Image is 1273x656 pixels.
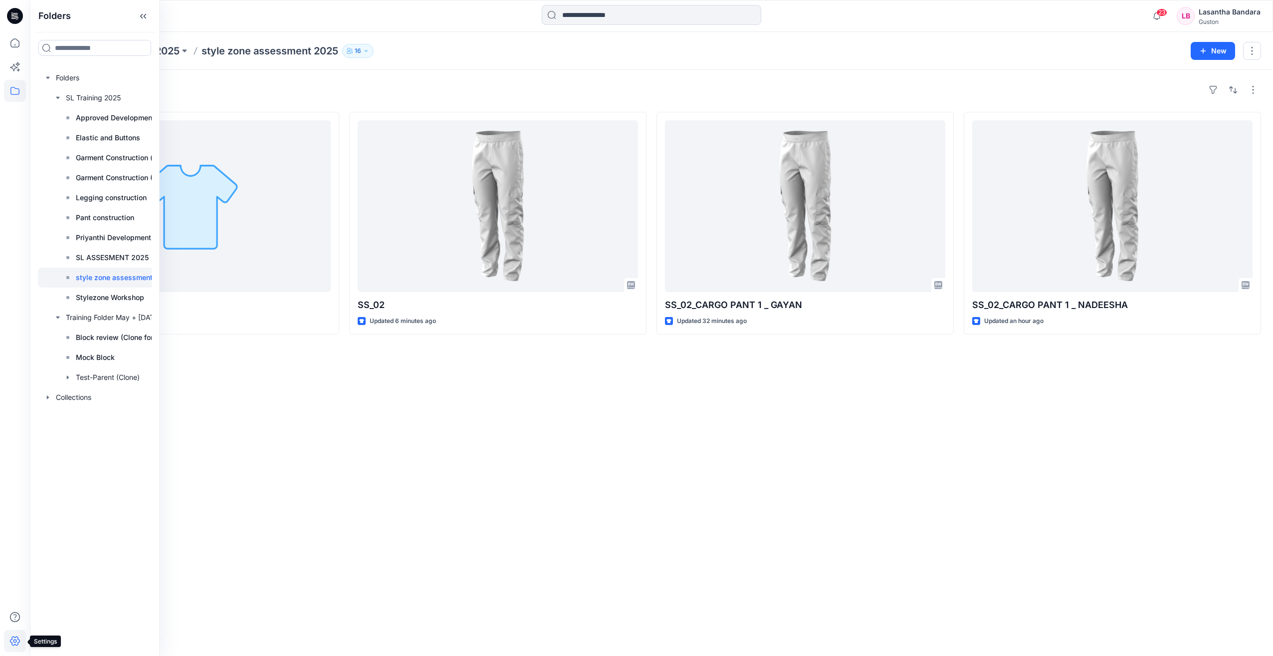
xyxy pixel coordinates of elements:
[76,331,182,343] p: Block review (Clone for practice)
[355,45,361,56] p: 16
[972,120,1253,292] a: SS_02_CARGO PANT 1 _ NADEESHA
[76,112,159,124] p: Approved Developments
[50,120,331,292] a: Lasantha-V2
[76,252,149,264] p: SL ASSESMENT 2025
[76,232,155,244] p: Priyanthi Developments
[76,212,134,224] p: Pant construction
[1199,6,1261,18] div: Lasantha Bandara
[76,351,115,363] p: Mock Block
[358,298,638,312] p: SS_02
[370,316,436,327] p: Updated 6 minutes ago
[76,152,180,164] p: Garment Construction ( Jacket)
[76,132,140,144] p: Elastic and Buttons
[76,272,172,284] p: style zone assessment 2025
[76,192,147,204] p: Legging construction
[972,298,1253,312] p: SS_02_CARGO PANT 1 _ NADEESHA
[50,298,331,312] p: Lasantha-V2
[665,120,945,292] a: SS_02_CARGO PANT 1 _ GAYAN
[1156,8,1167,16] span: 23
[665,298,945,312] p: SS_02_CARGO PANT 1 _ GAYAN
[1191,42,1235,60] button: New
[677,316,747,327] p: Updated 32 minutes ago
[202,44,338,58] p: style zone assessment 2025
[984,316,1044,327] p: Updated an hour ago
[1177,7,1195,25] div: LB
[1199,18,1261,25] div: Guston
[342,44,374,58] button: 16
[76,292,144,304] p: Stylezone Workshop
[76,172,170,184] p: Garment Construction (Pant)
[358,120,638,292] a: SS_02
